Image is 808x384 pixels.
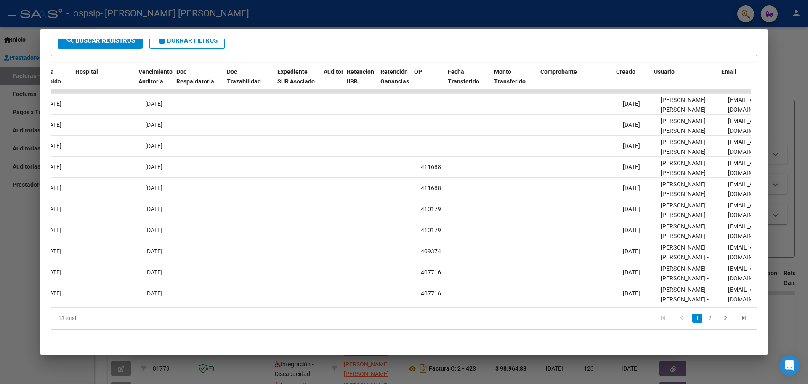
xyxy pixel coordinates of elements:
[421,185,441,191] span: 411688
[138,68,173,85] span: Vencimiento Auditoría
[728,286,776,303] span: [EMAIL_ADDRESS][DOMAIN_NAME]
[135,63,173,100] datatable-header-cell: Vencimiento Auditoría
[145,227,162,234] span: [DATE]
[411,63,444,100] datatable-header-cell: OP
[44,269,61,276] span: [DATE]
[661,181,709,197] span: [PERSON_NAME] [PERSON_NAME] -
[145,121,162,128] span: [DATE]
[377,63,411,100] datatable-header-cell: Retención Ganancias
[44,100,61,107] span: [DATE]
[661,286,709,303] span: [PERSON_NAME] [PERSON_NAME] -
[173,63,223,100] datatable-header-cell: Doc Respaldatoria
[661,97,709,113] span: [PERSON_NAME] [PERSON_NAME] -
[145,100,162,107] span: [DATE]
[421,206,441,212] span: 410179
[58,32,143,49] button: Buscar Registros
[718,314,734,323] a: go to next page
[779,355,800,376] div: Open Intercom Messenger
[704,311,716,325] li: page 2
[421,290,441,297] span: 407716
[324,68,348,75] span: Auditoria
[44,227,61,234] span: [DATE]
[44,290,61,297] span: [DATE]
[72,63,135,100] datatable-header-cell: Hospital
[145,290,162,297] span: [DATE]
[277,68,315,85] span: Expediente SUR Asociado
[444,63,491,100] datatable-header-cell: Fecha Transferido
[44,185,61,191] span: [DATE]
[343,63,377,100] datatable-header-cell: Retencion IIBB
[421,227,441,234] span: 410179
[705,314,715,323] a: 2
[728,139,776,155] span: [EMAIL_ADDRESS][DOMAIN_NAME]
[145,206,162,212] span: [DATE]
[623,142,640,149] span: [DATE]
[661,202,709,218] span: [PERSON_NAME] [PERSON_NAME] -
[44,142,61,149] span: [DATE]
[421,142,423,149] span: -
[380,68,409,85] span: Retención Ganancias
[728,202,776,218] span: [EMAIL_ADDRESS][DOMAIN_NAME]
[75,68,98,75] span: Hospital
[145,185,162,191] span: [DATE]
[661,244,709,260] span: [PERSON_NAME] [PERSON_NAME] -
[654,68,675,75] span: Usuario
[661,139,709,155] span: [PERSON_NAME] [PERSON_NAME] -
[274,63,320,100] datatable-header-cell: Expediente SUR Asociado
[728,160,776,176] span: [EMAIL_ADDRESS][DOMAIN_NAME]
[44,164,61,170] span: [DATE]
[623,100,640,107] span: [DATE]
[157,37,218,44] span: Borrar Filtros
[736,314,752,323] a: go to last page
[421,248,441,255] span: 409374
[691,311,704,325] li: page 1
[728,181,776,197] span: [EMAIL_ADDRESS][DOMAIN_NAME]
[661,160,709,176] span: [PERSON_NAME] [PERSON_NAME] -
[623,185,640,191] span: [DATE]
[149,32,225,49] button: Borrar Filtros
[623,269,640,276] span: [DATE]
[540,68,577,75] span: Comprobante
[537,63,613,100] datatable-header-cell: Comprobante
[227,68,261,85] span: Doc Trazabilidad
[50,308,190,329] div: 13 total
[674,314,690,323] a: go to previous page
[320,63,343,100] datatable-header-cell: Auditoria
[145,142,162,149] span: [DATE]
[421,121,423,128] span: -
[661,223,709,239] span: [PERSON_NAME] [PERSON_NAME] -
[623,227,640,234] span: [DATE]
[44,206,61,212] span: [DATE]
[421,100,423,107] span: -
[721,68,736,75] span: Email
[718,63,802,100] datatable-header-cell: Email
[44,121,61,128] span: [DATE]
[448,68,479,85] span: Fecha Transferido
[661,265,709,282] span: [PERSON_NAME] [PERSON_NAME] -
[651,63,718,100] datatable-header-cell: Usuario
[692,314,702,323] a: 1
[623,290,640,297] span: [DATE]
[145,248,162,255] span: [DATE]
[421,164,441,170] span: 411688
[728,97,776,113] span: [EMAIL_ADDRESS][DOMAIN_NAME]
[728,118,776,134] span: [EMAIL_ADDRESS][DOMAIN_NAME]
[157,35,167,45] mat-icon: delete
[491,63,537,100] datatable-header-cell: Monto Transferido
[65,37,135,44] span: Buscar Registros
[44,248,61,255] span: [DATE]
[223,63,274,100] datatable-header-cell: Doc Trazabilidad
[145,269,162,276] span: [DATE]
[661,118,709,134] span: [PERSON_NAME] [PERSON_NAME] -
[655,314,671,323] a: go to first page
[145,164,162,170] span: [DATE]
[623,121,640,128] span: [DATE]
[623,248,640,255] span: [DATE]
[65,35,75,45] mat-icon: search
[613,63,651,100] datatable-header-cell: Creado
[728,244,776,260] span: [EMAIL_ADDRESS][DOMAIN_NAME]
[176,68,214,85] span: Doc Respaldatoria
[34,63,72,100] datatable-header-cell: Fecha Recibido
[347,68,374,85] span: Retencion IIBB
[494,68,526,85] span: Monto Transferido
